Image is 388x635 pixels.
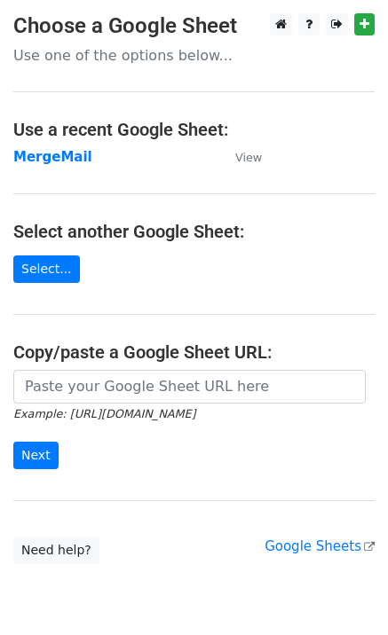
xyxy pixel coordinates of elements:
input: Paste your Google Sheet URL here [13,370,366,404]
a: MergeMail [13,149,92,165]
small: View [235,151,262,164]
a: Select... [13,255,80,283]
h4: Copy/paste a Google Sheet URL: [13,341,375,363]
a: View [218,149,262,165]
a: Google Sheets [265,538,375,554]
a: Need help? [13,537,99,564]
small: Example: [URL][DOMAIN_NAME] [13,407,195,420]
h3: Choose a Google Sheet [13,13,375,39]
input: Next [13,442,59,469]
h4: Select another Google Sheet: [13,221,375,242]
h4: Use a recent Google Sheet: [13,119,375,140]
p: Use one of the options below... [13,46,375,65]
